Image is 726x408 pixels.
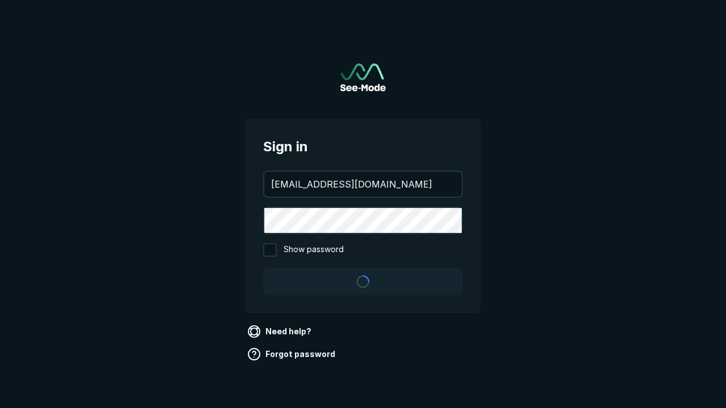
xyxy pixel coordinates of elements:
a: Need help? [245,322,316,341]
input: your@email.com [264,172,462,197]
img: See-Mode Logo [340,63,386,91]
a: Forgot password [245,345,340,363]
span: Sign in [263,137,463,157]
span: Show password [284,243,344,257]
a: Go to sign in [340,63,386,91]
